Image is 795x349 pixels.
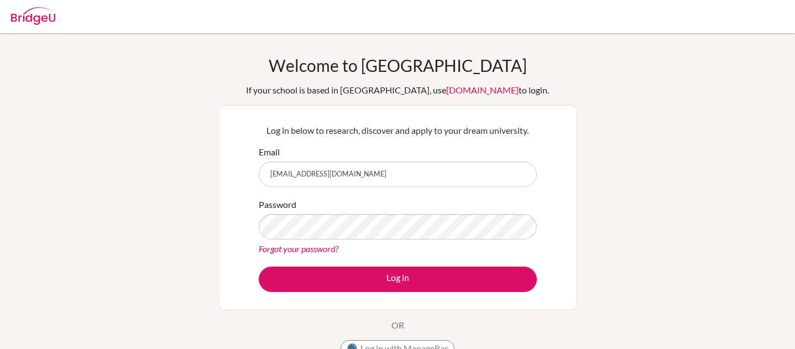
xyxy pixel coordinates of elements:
h1: Welcome to [GEOGRAPHIC_DATA] [269,55,527,75]
p: Log in below to research, discover and apply to your dream university. [259,124,537,137]
div: If your school is based in [GEOGRAPHIC_DATA], use to login. [246,84,549,97]
label: Email [259,145,280,159]
a: [DOMAIN_NAME] [446,85,519,95]
a: Forgot your password? [259,243,338,254]
img: Bridge-U [11,7,55,25]
p: OR [391,319,404,332]
button: Log in [259,267,537,292]
label: Password [259,198,296,211]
